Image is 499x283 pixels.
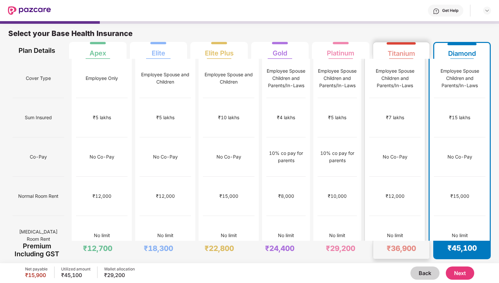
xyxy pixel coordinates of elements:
div: No Co-Pay [383,153,407,160]
div: Elite Plus [205,44,234,57]
div: ₹4 lakhs [277,114,295,121]
div: No limit [452,232,468,239]
img: svg+xml;base64,PHN2ZyBpZD0iRHJvcGRvd24tMzJ4MzIiIHhtbG5zPSJodHRwOi8vd3d3LnczLm9yZy8yMDAwL3N2ZyIgd2... [484,8,490,13]
div: ₹45,100 [447,243,477,253]
div: ₹7 lakhs [386,114,404,121]
span: Co-Pay [30,151,47,163]
div: ₹29,200 [104,272,135,278]
span: Sum Insured [25,111,52,124]
div: Get Help [442,8,458,13]
div: Gold [273,44,287,57]
div: ₹45,100 [61,272,91,278]
div: Net payable [25,266,48,272]
div: No Co-Pay [447,153,472,160]
div: Utilized amount [61,266,91,272]
div: ₹10 lakhs [218,114,239,121]
div: Employee Only [86,75,118,82]
div: Employee Spouse Children and Parents/In-Laws [369,67,421,89]
span: [MEDICAL_DATA] Room Rent [13,226,64,245]
div: ₹15 lakhs [449,114,470,121]
div: Premium Including GST [13,241,61,259]
div: ₹12,000 [386,193,404,200]
div: ₹15,000 [219,193,238,200]
div: Employee Spouse and Children [203,71,254,86]
div: Platinum [327,44,354,57]
div: ₹18,300 [144,244,173,253]
div: No Co-Pay [216,153,241,160]
div: Select your Base Health Insurance [8,29,491,42]
button: Back [410,266,440,280]
img: svg+xml;base64,PHN2ZyBpZD0iSGVscC0zMngzMiIgeG1sbnM9Imh0dHA6Ly93d3cudzMub3JnLzIwMDAvc3ZnIiB3aWR0aD... [433,8,440,15]
div: Employee Spouse Children and Parents/In-Laws [434,67,485,89]
div: No limit [94,232,110,239]
div: ₹8,000 [278,193,294,200]
div: Diamond [448,44,476,57]
div: No Co-Pay [153,153,178,160]
span: Cover Type [26,72,51,85]
div: ₹15,900 [25,272,48,278]
img: New Pazcare Logo [8,6,51,15]
div: Apex [90,44,106,57]
div: ₹12,700 [83,244,112,253]
div: ₹5 lakhs [328,114,346,121]
div: ₹29,200 [326,244,355,253]
div: Employee Spouse and Children [139,71,191,86]
div: Wallet allocation [104,266,135,272]
button: Next [446,266,474,280]
div: ₹10,000 [328,193,347,200]
div: No limit [157,232,173,239]
div: Employee Spouse Children and Parents/In-Laws [318,67,357,89]
span: Normal Room Rent [18,190,58,202]
div: ₹5 lakhs [93,114,111,121]
div: ₹36,900 [387,244,416,253]
div: ₹22,800 [205,244,234,253]
div: Titanium [388,44,415,57]
div: 10% co pay for parents [266,150,306,164]
div: ₹12,000 [156,193,175,200]
div: ₹24,400 [265,244,294,253]
div: No Co-Pay [90,153,114,160]
div: No limit [278,232,294,239]
div: Employee Spouse Children and Parents/In-Laws [266,67,306,89]
div: ₹12,000 [93,193,111,200]
div: Plan Details [13,42,61,59]
div: ₹15,000 [450,193,469,200]
div: ₹5 lakhs [156,114,174,121]
div: 10% co pay for parents [318,150,357,164]
div: Elite [152,44,165,57]
div: No limit [387,232,403,239]
div: No limit [221,232,237,239]
div: No limit [329,232,345,239]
